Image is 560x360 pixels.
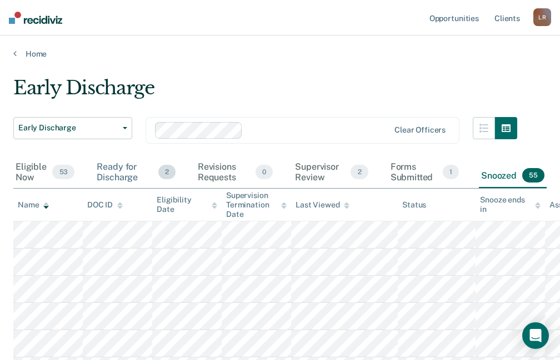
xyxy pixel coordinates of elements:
[388,157,461,188] div: Forms Submitted1
[13,157,77,188] div: Eligible Now53
[256,165,273,179] span: 0
[296,200,349,210] div: Last Viewed
[52,165,74,179] span: 53
[18,123,118,133] span: Early Discharge
[522,168,544,182] span: 55
[479,164,547,188] div: Snoozed55
[394,125,446,135] div: Clear officers
[94,157,177,188] div: Ready for Discharge2
[13,49,547,59] a: Home
[158,165,176,179] span: 2
[522,322,549,349] div: Open Intercom Messenger
[157,195,217,214] div: Eligibility Date
[18,200,49,210] div: Name
[13,77,517,108] div: Early Discharge
[533,8,551,26] div: L R
[293,157,370,188] div: Supervisor Review2
[351,165,368,179] span: 2
[196,157,276,188] div: Revisions Requests0
[533,8,551,26] button: LR
[87,200,123,210] div: DOC ID
[480,195,541,214] div: Snooze ends in
[9,12,62,24] img: Recidiviz
[443,165,459,179] span: 1
[402,200,426,210] div: Status
[226,191,287,219] div: Supervision Termination Date
[13,117,132,139] button: Early Discharge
